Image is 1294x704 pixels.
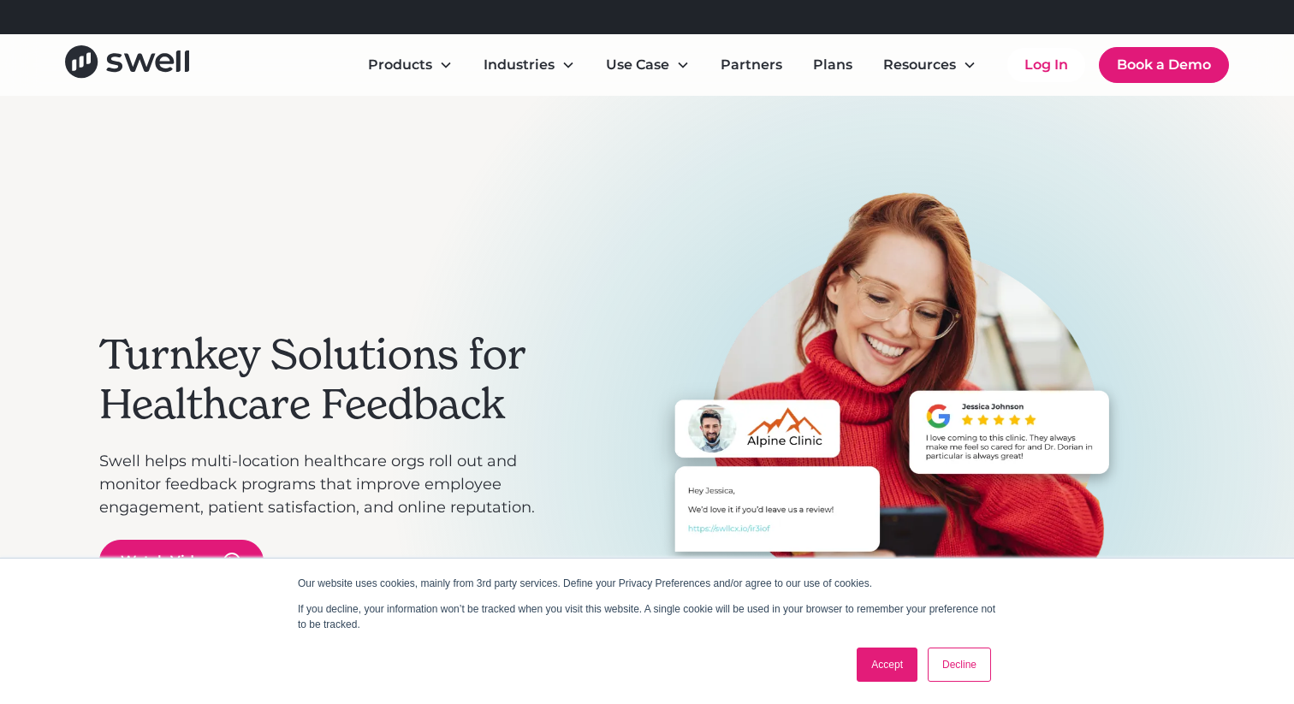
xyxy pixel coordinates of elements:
div: Resources [883,55,956,75]
div: Use Case [592,48,703,82]
div: Industries [470,48,589,82]
div: Use Case [606,55,669,75]
a: Log In [1007,48,1085,82]
div: 1 of 3 [579,192,1195,666]
div: Resources [870,48,990,82]
p: Swell helps multi-location healthcare orgs roll out and monitor feedback programs that improve em... [99,450,561,519]
div: Products [354,48,466,82]
a: Book a Demo [1099,47,1229,83]
a: Decline [928,648,991,682]
p: Our website uses cookies, mainly from 3rd party services. Define your Privacy Preferences and/or ... [298,576,996,591]
a: Accept [857,648,917,682]
a: open lightbox [99,540,264,583]
div: Industries [484,55,555,75]
a: home [65,45,189,84]
p: If you decline, your information won’t be tracked when you visit this website. A single cookie wi... [298,601,996,632]
div: Products [368,55,432,75]
a: Plans [799,48,866,82]
div: Watch Video [121,551,211,571]
iframe: Chat Widget [993,519,1294,704]
h2: Turnkey Solutions for Healthcare Feedback [99,330,561,429]
a: Partners [707,48,796,82]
